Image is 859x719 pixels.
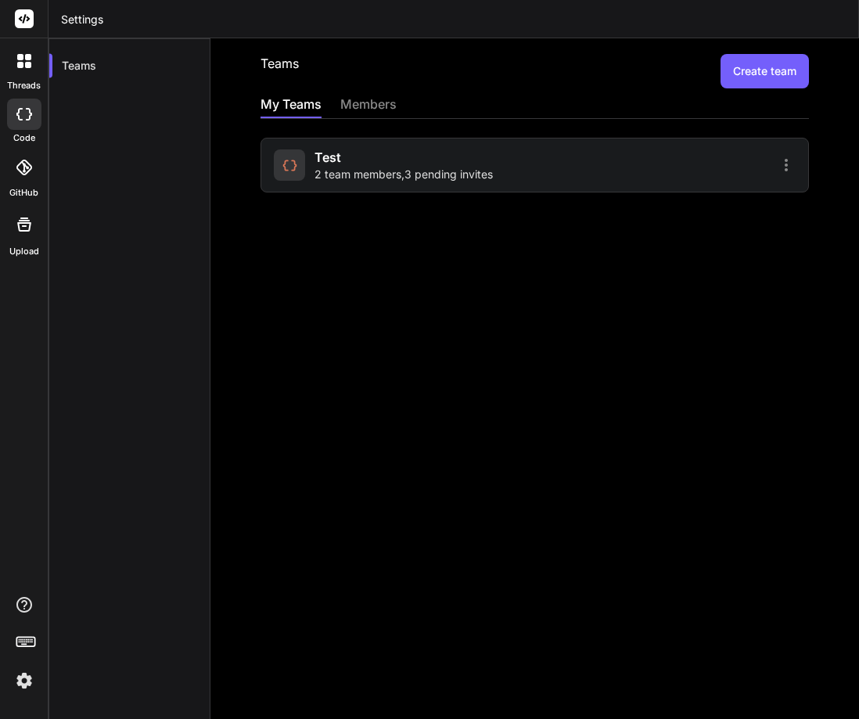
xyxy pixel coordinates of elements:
label: GitHub [9,186,38,200]
h2: Teams [261,54,299,88]
div: Teams [49,49,210,83]
button: Create team [721,54,809,88]
img: settings [11,667,38,694]
div: members [340,95,397,117]
label: threads [7,79,41,92]
div: My Teams [261,95,322,117]
label: code [13,131,35,145]
span: 2 team members , 3 pending invites [314,167,493,182]
span: test [314,148,341,167]
label: Upload [9,245,39,258]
